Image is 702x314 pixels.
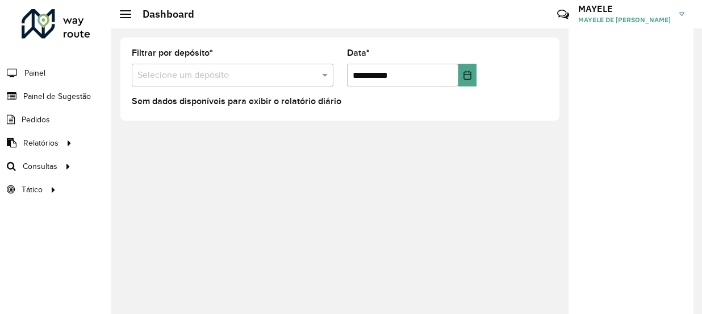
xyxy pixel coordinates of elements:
[22,114,50,126] span: Pedidos
[23,137,58,149] span: Relatórios
[132,94,341,108] label: Sem dados disponíveis para exibir o relatório diário
[23,90,91,102] span: Painel de Sugestão
[22,184,43,196] span: Tático
[578,15,671,25] span: MAYELE DE [PERSON_NAME]
[578,3,671,14] h3: MAYELE
[23,160,57,172] span: Consultas
[551,2,575,27] a: Contato Rápido
[132,46,213,60] label: Filtrar por depósito
[347,46,370,60] label: Data
[24,67,45,79] span: Painel
[131,8,194,20] h2: Dashboard
[458,64,477,86] button: Choose Date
